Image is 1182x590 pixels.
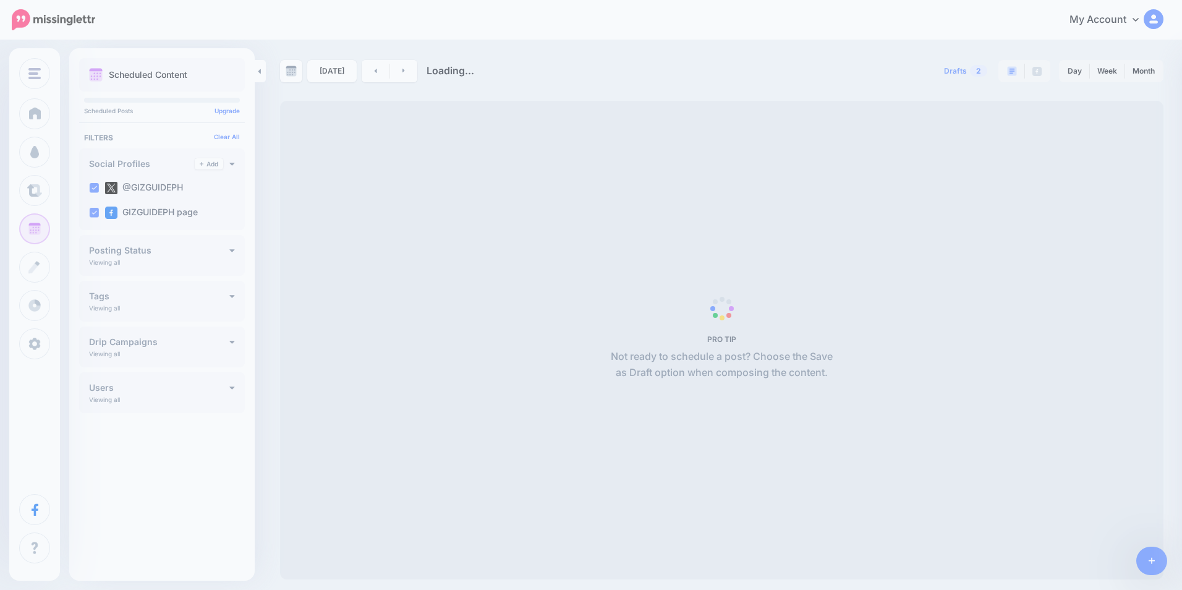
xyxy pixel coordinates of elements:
img: Missinglettr [12,9,95,30]
img: facebook-grey-square.png [1032,67,1042,76]
p: Viewing all [89,396,120,403]
a: Drafts2 [937,60,995,82]
img: menu.png [28,68,41,79]
p: Scheduled Posts [84,108,240,114]
span: Loading... [427,64,474,77]
label: @GIZGUIDEPH [105,182,183,194]
a: My Account [1057,5,1163,35]
h4: Posting Status [89,246,229,255]
img: calendar-grey-darker.png [286,66,297,77]
a: Upgrade [215,107,240,114]
span: Drafts [944,67,967,75]
h4: Drip Campaigns [89,338,229,346]
img: twitter-square.png [105,182,117,194]
p: Viewing all [89,304,120,312]
p: Viewing all [89,259,120,266]
h5: PRO TIP [606,335,838,344]
h4: Tags [89,292,229,301]
a: Week [1090,61,1125,81]
a: Add [195,158,223,169]
h4: Users [89,383,229,392]
a: Month [1125,61,1162,81]
h4: Social Profiles [89,160,195,168]
p: Scheduled Content [109,71,187,79]
h4: Filters [84,133,240,142]
img: calendar.png [89,68,103,82]
label: GIZGUIDEPH page [105,207,198,219]
p: Viewing all [89,350,120,357]
a: Clear All [214,133,240,140]
p: Not ready to schedule a post? Choose the Save as Draft option when composing the content. [606,349,838,381]
img: facebook-square.png [105,207,117,219]
a: [DATE] [307,60,357,82]
img: paragraph-boxed.png [1007,66,1017,76]
a: Day [1060,61,1089,81]
span: 2 [970,65,987,77]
